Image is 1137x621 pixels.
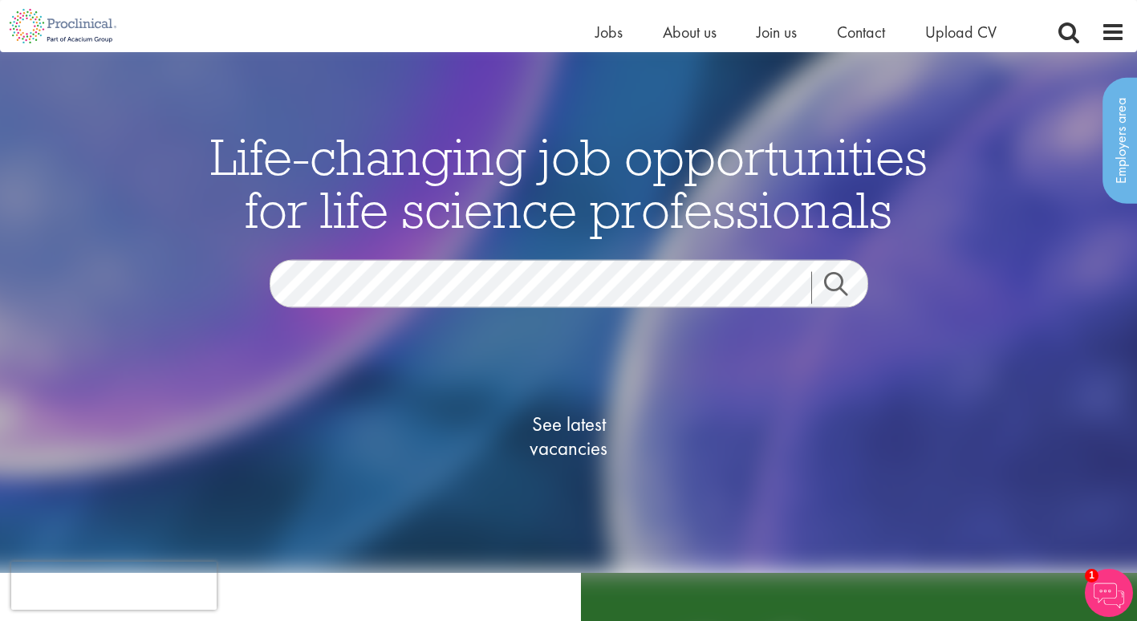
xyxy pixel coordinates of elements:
[837,22,885,43] a: Contact
[489,412,649,460] span: See latest vacancies
[1085,569,1133,617] img: Chatbot
[1085,569,1098,582] span: 1
[925,22,997,43] a: Upload CV
[811,271,880,303] a: Job search submit button
[11,562,217,610] iframe: reCAPTCHA
[757,22,797,43] a: Join us
[210,124,928,241] span: Life-changing job opportunities for life science professionals
[595,22,623,43] a: Jobs
[489,347,649,524] a: See latestvacancies
[663,22,717,43] a: About us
